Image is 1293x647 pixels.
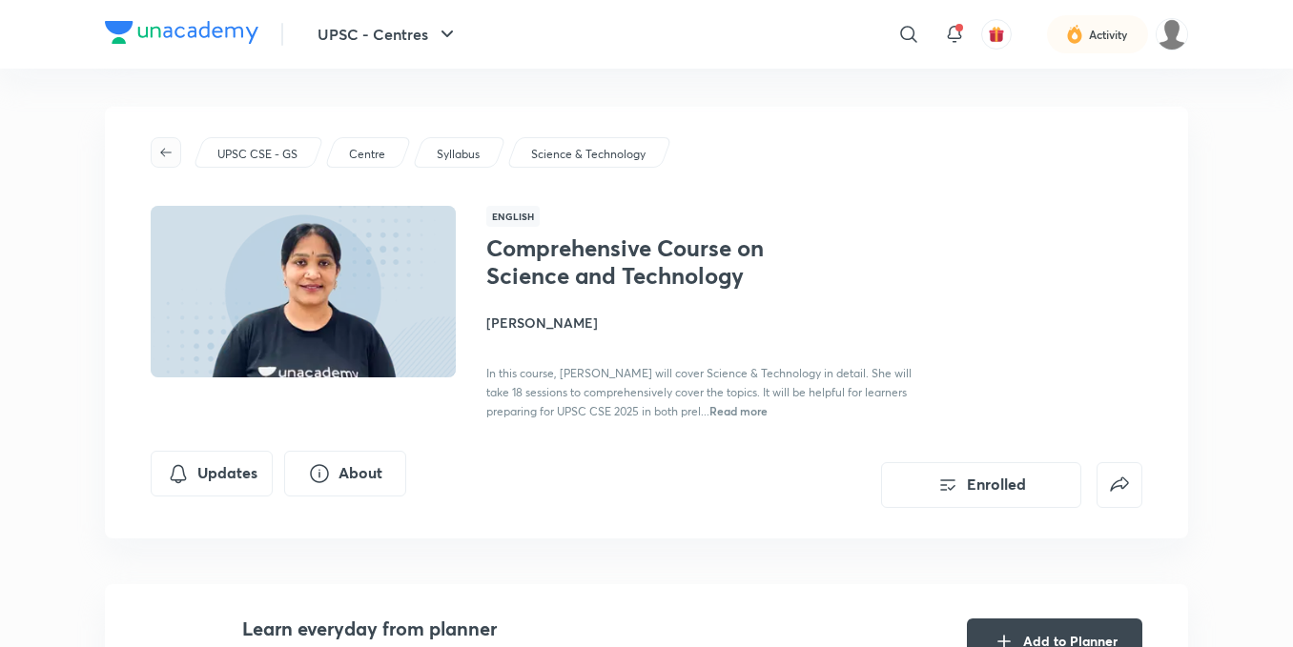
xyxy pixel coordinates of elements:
p: Centre [349,146,385,163]
a: UPSC CSE - GS [215,146,301,163]
button: UPSC - Centres [306,15,470,53]
a: Company Logo [105,21,258,49]
button: Updates [151,451,273,496]
a: Centre [346,146,389,163]
p: Science & Technology [531,146,646,163]
img: avatar [988,26,1005,43]
span: English [486,206,540,227]
img: activity [1066,23,1083,46]
button: Enrolled [881,462,1081,508]
img: Company Logo [105,21,258,44]
h1: Comprehensive Course on Science and Technology [486,234,798,290]
img: Saurav Kumar [1156,18,1188,51]
button: avatar [981,19,1012,50]
span: In this course, [PERSON_NAME] will cover Science & Technology in detail. She will take 18 session... [486,366,912,418]
h4: Learn everyday from planner [242,615,685,643]
p: Syllabus [437,146,480,163]
a: Science & Technology [528,146,649,163]
button: About [284,451,406,496]
button: false [1097,462,1142,508]
h4: [PERSON_NAME] [486,313,913,333]
a: Syllabus [434,146,483,163]
p: UPSC CSE - GS [217,146,298,163]
img: Thumbnail [148,204,459,379]
span: Read more [709,403,768,418]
